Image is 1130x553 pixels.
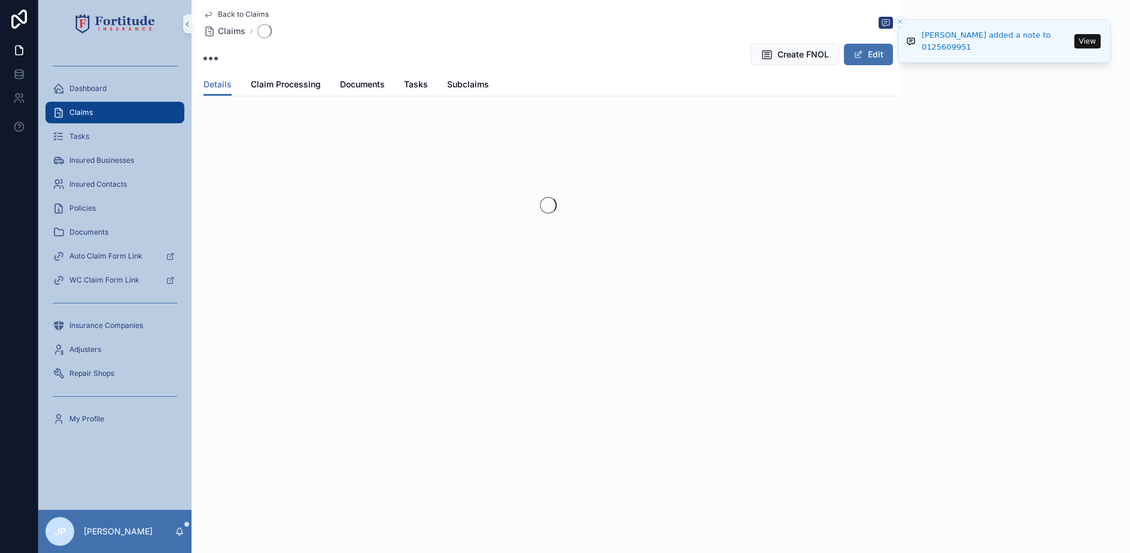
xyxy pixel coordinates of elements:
[45,174,184,195] a: Insured Contacts
[447,74,489,98] a: Subclaims
[69,84,107,93] span: Dashboard
[69,132,89,141] span: Tasks
[45,408,184,430] a: My Profile
[777,48,829,60] span: Create FNOL
[203,74,232,96] a: Details
[251,78,321,90] span: Claim Processing
[203,10,269,19] a: Back to Claims
[69,203,96,213] span: Policies
[1074,34,1101,48] button: View
[251,74,321,98] a: Claim Processing
[84,525,153,537] p: [PERSON_NAME]
[45,102,184,123] a: Claims
[447,78,489,90] span: Subclaims
[45,315,184,336] a: Insurance Companies
[69,414,104,424] span: My Profile
[894,16,906,28] button: Close toast
[69,108,93,117] span: Claims
[69,345,101,354] span: Adjusters
[203,25,245,37] a: Claims
[751,44,839,65] button: Create FNOL
[69,180,127,189] span: Insured Contacts
[340,74,385,98] a: Documents
[218,25,245,37] span: Claims
[69,251,142,261] span: Auto Claim Form Link
[69,275,139,285] span: WC Claim Form Link
[844,44,893,65] button: Edit
[922,29,1071,53] div: [PERSON_NAME] added a note to 0125609951
[45,363,184,384] a: Repair Shops
[340,78,385,90] span: Documents
[45,221,184,243] a: Documents
[45,78,184,99] a: Dashboard
[45,245,184,267] a: Auto Claim Form Link
[218,10,269,19] span: Back to Claims
[45,197,184,219] a: Policies
[69,156,134,165] span: Insured Businesses
[45,126,184,147] a: Tasks
[404,74,428,98] a: Tasks
[404,78,428,90] span: Tasks
[38,48,192,445] div: scrollable content
[75,14,155,34] img: App logo
[203,78,232,90] span: Details
[45,339,184,360] a: Adjusters
[69,369,114,378] span: Repair Shops
[45,150,184,171] a: Insured Businesses
[906,34,916,48] img: Notification icon
[69,227,108,237] span: Documents
[54,524,66,539] span: JP
[45,269,184,291] a: WC Claim Form Link
[69,321,143,330] span: Insurance Companies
